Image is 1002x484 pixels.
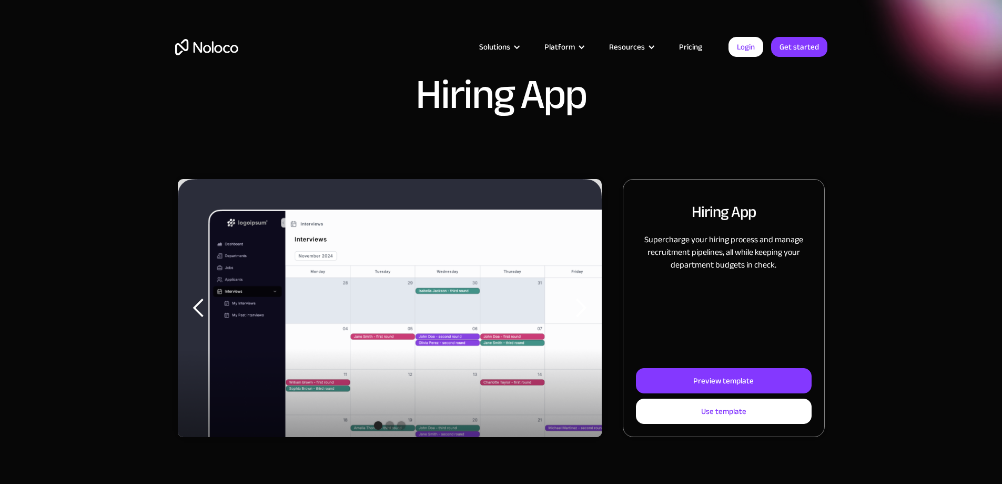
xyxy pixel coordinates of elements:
[636,233,811,271] p: Supercharge your hiring process and manage recruitment pipelines, all while keeping your departme...
[771,37,827,57] a: Get started
[175,39,238,55] a: home
[701,404,746,418] div: Use template
[374,421,382,430] div: Show slide 1 of 3
[386,421,394,430] div: Show slide 2 of 3
[560,179,602,437] div: next slide
[692,201,756,223] h2: Hiring App
[693,374,754,388] div: Preview template
[466,40,531,54] div: Solutions
[479,40,510,54] div: Solutions
[596,40,666,54] div: Resources
[666,40,715,54] a: Pricing
[416,74,586,116] h1: Hiring App
[178,179,602,437] div: 1 of 3
[178,179,220,437] div: previous slide
[178,179,602,437] div: carousel
[728,37,763,57] a: Login
[544,40,575,54] div: Platform
[636,399,811,424] a: Use template
[609,40,645,54] div: Resources
[636,368,811,393] a: Preview template
[636,282,811,294] p: ‍
[531,40,596,54] div: Platform
[397,421,406,430] div: Show slide 3 of 3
